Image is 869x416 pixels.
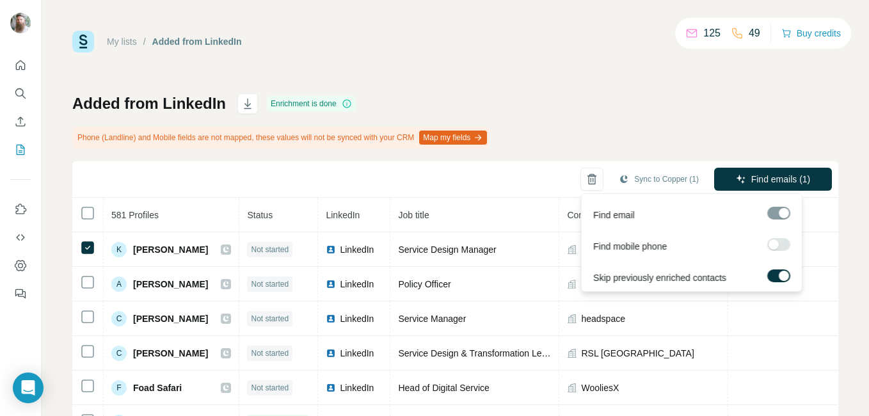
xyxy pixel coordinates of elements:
button: Find emails (1) [714,168,832,191]
span: [PERSON_NAME] [133,278,208,291]
div: Added from LinkedIn [152,35,242,48]
span: WooliesX [581,381,619,394]
button: Feedback [10,282,31,305]
img: LinkedIn logo [326,348,336,358]
p: 49 [749,26,760,41]
img: LinkedIn logo [326,244,336,255]
div: Enrichment is done [267,96,356,111]
span: headspace [581,312,625,325]
span: LinkedIn [340,312,374,325]
div: A [111,276,127,292]
div: F [111,380,127,396]
span: LinkedIn [340,347,374,360]
img: Avatar [10,13,31,33]
a: My lists [107,36,137,47]
span: Skip previously enriched contacts [593,271,726,284]
div: K [111,242,127,257]
span: Not started [251,348,289,359]
img: LinkedIn logo [326,279,336,289]
span: Policy Officer [398,279,450,289]
span: Not started [251,278,289,290]
button: Use Surfe on LinkedIn [10,198,31,221]
button: Sync to Copper (1) [610,170,708,189]
span: [PERSON_NAME] [133,243,208,256]
button: Enrich CSV [10,110,31,133]
span: LinkedIn [340,243,374,256]
button: Use Surfe API [10,226,31,249]
span: Head of Digital Service [398,383,489,393]
span: LinkedIn [340,381,374,394]
img: LinkedIn logo [326,383,336,393]
div: Open Intercom Messenger [13,372,44,403]
span: [PERSON_NAME] [133,347,208,360]
button: My lists [10,138,31,161]
button: Map my fields [419,131,487,145]
button: Search [10,82,31,105]
span: Find emails (1) [751,173,811,186]
span: Foad Safari [133,381,182,394]
button: Quick start [10,54,31,77]
span: Service Design & Transformation Lead [398,348,552,358]
li: / [143,35,146,48]
p: 125 [703,26,721,41]
span: Find email [593,209,635,221]
span: LinkedIn [326,210,360,220]
span: LinkedIn [340,278,374,291]
span: RSL [GEOGRAPHIC_DATA] [581,347,694,360]
div: C [111,346,127,361]
div: C [111,311,127,326]
span: Not started [251,313,289,324]
span: Company [567,210,605,220]
button: Buy credits [781,24,841,42]
span: 581 Profiles [111,210,159,220]
span: Not started [251,382,289,394]
h1: Added from LinkedIn [72,93,226,114]
span: Find mobile phone [593,240,667,253]
div: Phone (Landline) and Mobile fields are not mapped, these values will not be synced with your CRM [72,127,490,148]
img: LinkedIn logo [326,314,336,324]
span: Service Design Manager [398,244,496,255]
img: Surfe Logo [72,31,94,52]
span: Not started [251,244,289,255]
span: Job title [398,210,429,220]
button: Dashboard [10,254,31,277]
span: Service Manager [398,314,466,324]
span: Status [247,210,273,220]
span: [PERSON_NAME] [133,312,208,325]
